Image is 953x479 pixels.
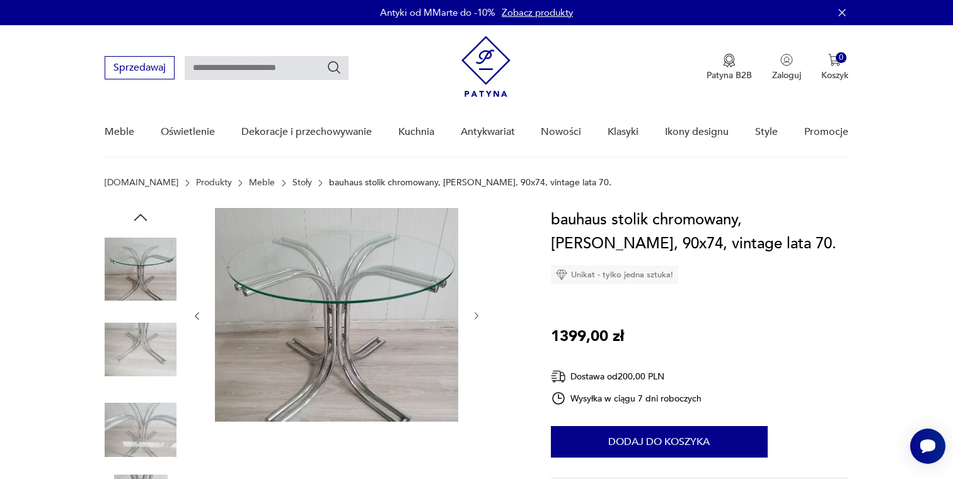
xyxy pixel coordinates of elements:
[551,369,566,384] img: Ikona dostawy
[772,54,801,81] button: Zaloguj
[249,178,275,188] a: Meble
[707,54,752,81] a: Ikona medaluPatyna B2B
[105,178,178,188] a: [DOMAIN_NAME]
[772,69,801,81] p: Zaloguj
[196,178,232,188] a: Produkty
[105,394,176,466] img: Zdjęcie produktu bauhaus stolik chromowany, dymione szkło, 90x74, vintage lata 70.
[556,269,567,280] img: Ikona diamentu
[551,391,702,406] div: Wysyłka w ciągu 7 dni roboczych
[608,108,638,156] a: Klasyki
[551,426,768,458] button: Dodaj do koszyka
[105,64,175,73] a: Sprzedawaj
[821,69,848,81] p: Koszyk
[707,69,752,81] p: Patyna B2B
[461,36,511,97] img: Patyna - sklep z meblami i dekoracjami vintage
[398,108,434,156] a: Kuchnia
[105,233,176,305] img: Zdjęcie produktu bauhaus stolik chromowany, dymione szkło, 90x74, vintage lata 70.
[380,6,495,19] p: Antyki od MMarte do -10%
[292,178,312,188] a: Stoły
[723,54,736,67] img: Ikona medalu
[551,369,702,384] div: Dostawa od 200,00 PLN
[105,314,176,386] img: Zdjęcie produktu bauhaus stolik chromowany, dymione szkło, 90x74, vintage lata 70.
[551,325,624,349] p: 1399,00 zł
[821,54,848,81] button: 0Koszyk
[502,6,573,19] a: Zobacz produkty
[105,108,134,156] a: Meble
[541,108,581,156] a: Nowości
[161,108,215,156] a: Oświetlenie
[461,108,515,156] a: Antykwariat
[326,60,342,75] button: Szukaj
[215,208,458,422] img: Zdjęcie produktu bauhaus stolik chromowany, dymione szkło, 90x74, vintage lata 70.
[707,54,752,81] button: Patyna B2B
[665,108,729,156] a: Ikony designu
[828,54,841,66] img: Ikona koszyka
[241,108,372,156] a: Dekoracje i przechowywanie
[755,108,778,156] a: Style
[804,108,848,156] a: Promocje
[105,56,175,79] button: Sprzedawaj
[780,54,793,66] img: Ikonka użytkownika
[910,429,945,464] iframe: Smartsupp widget button
[551,208,848,256] h1: bauhaus stolik chromowany, [PERSON_NAME], 90x74, vintage lata 70.
[551,265,678,284] div: Unikat - tylko jedna sztuka!
[329,178,611,188] p: bauhaus stolik chromowany, [PERSON_NAME], 90x74, vintage lata 70.
[836,52,846,63] div: 0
